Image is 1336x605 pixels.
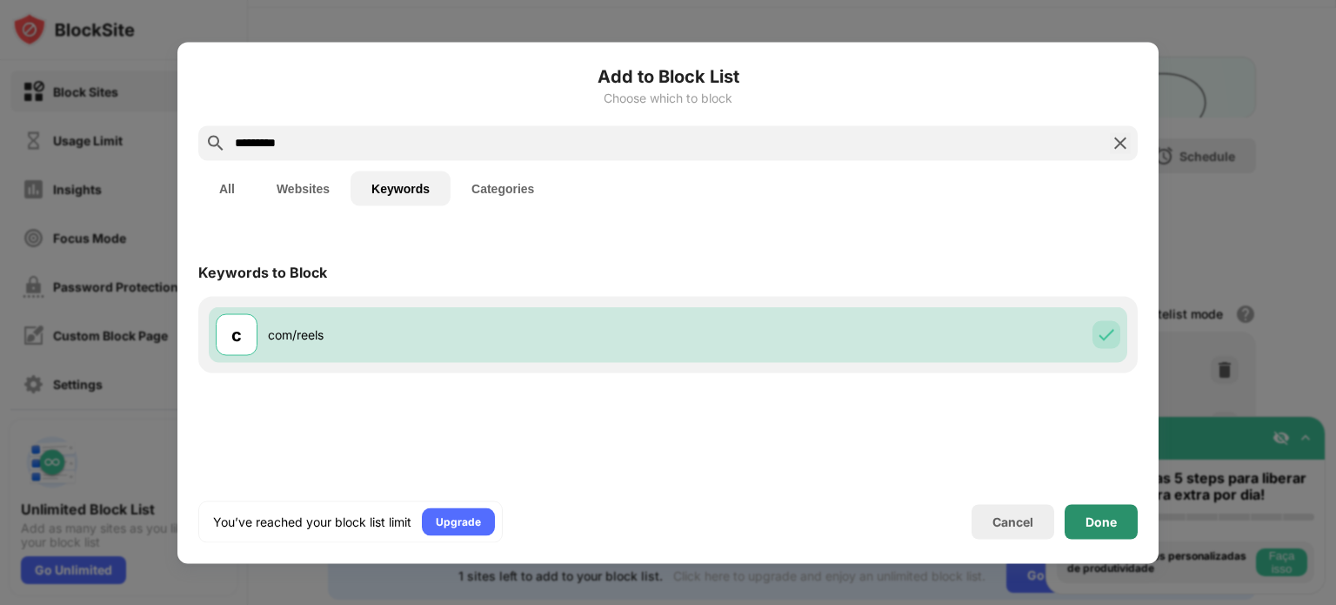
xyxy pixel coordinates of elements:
div: You’ve reached your block list limit [213,513,411,530]
button: Keywords [351,171,451,205]
button: Categories [451,171,555,205]
div: Keywords to Block [198,263,327,280]
img: search-close [1110,132,1131,153]
div: Upgrade [436,513,481,530]
div: Choose which to block [198,91,1138,104]
h6: Add to Block List [198,63,1138,89]
div: com/reels [268,326,668,344]
button: All [198,171,256,205]
button: Websites [256,171,351,205]
div: Done [1085,514,1117,528]
div: Cancel [992,514,1033,529]
div: c [231,321,242,347]
img: search.svg [205,132,226,153]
